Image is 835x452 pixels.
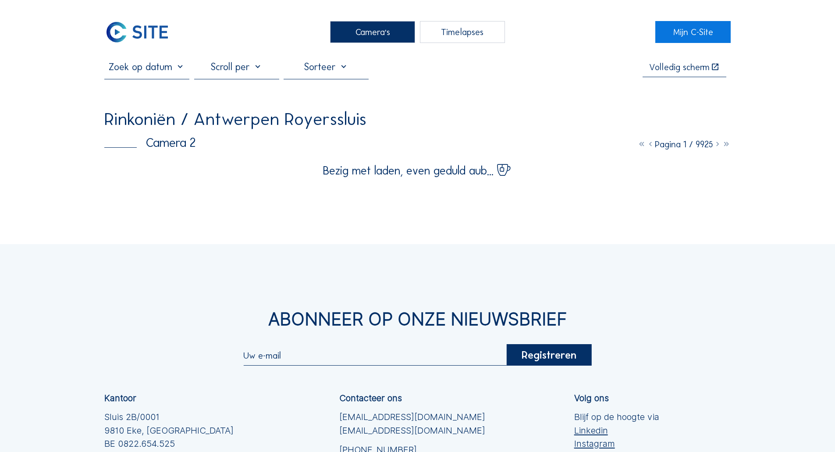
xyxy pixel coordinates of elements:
[104,136,196,149] div: Camera 2
[104,394,136,402] div: Kantoor
[339,424,485,437] a: [EMAIL_ADDRESS][DOMAIN_NAME]
[104,410,234,450] div: Sluis 2B/0001 9810 Eke, [GEOGRAPHIC_DATA] BE 0822.654.525
[104,110,366,128] div: Rinkoniën / Antwerpen Royerssluis
[655,139,713,149] span: Pagina 1 / 9925
[649,63,710,71] div: Volledig scherm
[574,410,659,450] div: Blijf op de hoogte via
[339,394,402,402] div: Contacteer ons
[339,410,485,424] a: [EMAIL_ADDRESS][DOMAIN_NAME]
[420,21,505,43] div: Timelapses
[104,61,189,73] input: Zoek op datum 󰅀
[330,21,415,43] div: Camera's
[104,21,170,43] img: C-SITE Logo
[574,437,659,450] a: Instagram
[323,165,494,176] span: Bezig met laden, even geduld aub...
[574,394,609,402] div: Volg ons
[506,344,591,365] div: Registreren
[574,424,659,437] a: Linkedin
[655,21,730,43] a: Mijn C-Site
[104,21,179,43] a: C-SITE Logo
[243,350,506,361] input: Uw e-mail
[104,310,731,327] div: Abonneer op onze nieuwsbrief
